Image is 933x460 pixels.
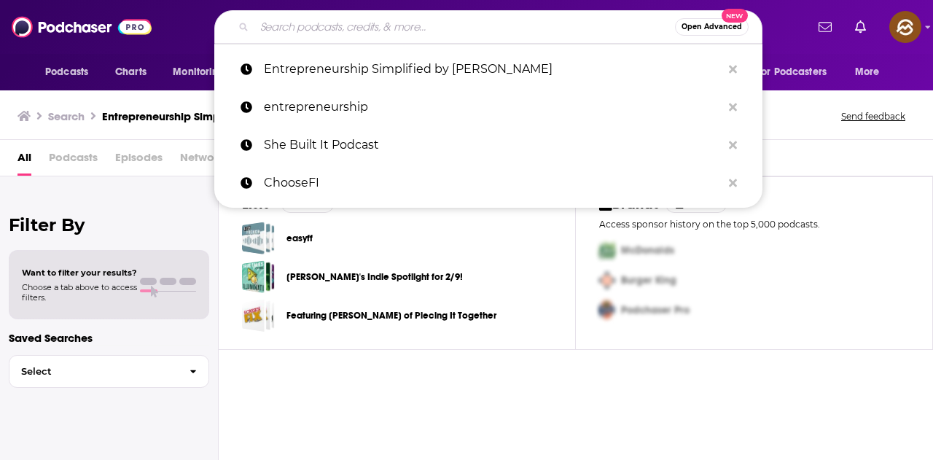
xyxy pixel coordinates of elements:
a: easyff [242,222,275,254]
p: Saved Searches [9,331,209,345]
button: Select [9,355,209,388]
a: Show notifications dropdown [849,15,872,39]
div: Search podcasts, credits, & more... [214,10,762,44]
button: open menu [845,58,898,86]
button: open menu [747,58,848,86]
span: Burger King [621,274,676,286]
a: Podchaser's Indie Spotlight for 2/9! [242,260,275,293]
span: Monitoring [173,62,225,82]
p: ChooseFI [264,164,722,202]
img: Third Pro Logo [593,295,621,325]
span: Podcasts [45,62,88,82]
a: [PERSON_NAME]'s Indie Spotlight for 2/9! [286,269,463,285]
a: Featuring [PERSON_NAME] of Piecing It Together [286,308,496,324]
span: Networks [180,146,229,176]
a: Show notifications dropdown [813,15,838,39]
img: First Pro Logo [593,235,621,265]
span: Episodes [115,146,163,176]
button: Send feedback [837,110,910,122]
button: Open AdvancedNew [675,18,749,36]
img: Podchaser - Follow, Share and Rate Podcasts [12,13,152,41]
img: User Profile [889,11,921,43]
span: For Podcasters [757,62,827,82]
h2: Filter By [9,214,209,235]
span: Charts [115,62,147,82]
input: Search podcasts, credits, & more... [254,15,675,39]
span: Want to filter your results? [22,268,137,278]
span: Logged in as hey85204 [889,11,921,43]
span: Select [9,367,178,376]
span: McDonalds [621,244,674,257]
a: All [17,146,31,176]
span: Choose a tab above to access filters. [22,282,137,303]
span: More [855,62,880,82]
h3: Search [48,109,85,123]
span: Open Advanced [682,23,742,31]
a: Featuring David Rosen of Piecing It Together [242,299,275,332]
a: Entrepreneurship Simplified by [PERSON_NAME] [214,50,762,88]
a: entrepreneurship [214,88,762,126]
span: New [722,9,748,23]
a: easyff [286,230,313,246]
h3: Entrepreneurship Simplified by [PERSON_NAME] [102,109,353,123]
p: Access sponsor history on the top 5,000 podcasts. [599,219,909,230]
a: ChooseFI [214,164,762,202]
span: Podcasts [49,146,98,176]
button: open menu [163,58,243,86]
a: Charts [106,58,155,86]
span: Podchaser Pro [621,304,690,316]
button: Show profile menu [889,11,921,43]
a: She Built It Podcast [214,126,762,164]
button: open menu [35,58,107,86]
p: She Built It Podcast [264,126,722,164]
img: Second Pro Logo [593,265,621,295]
p: Entrepreneurship Simplified by Keith Heavilin [264,50,722,88]
p: entrepreneurship [264,88,722,126]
